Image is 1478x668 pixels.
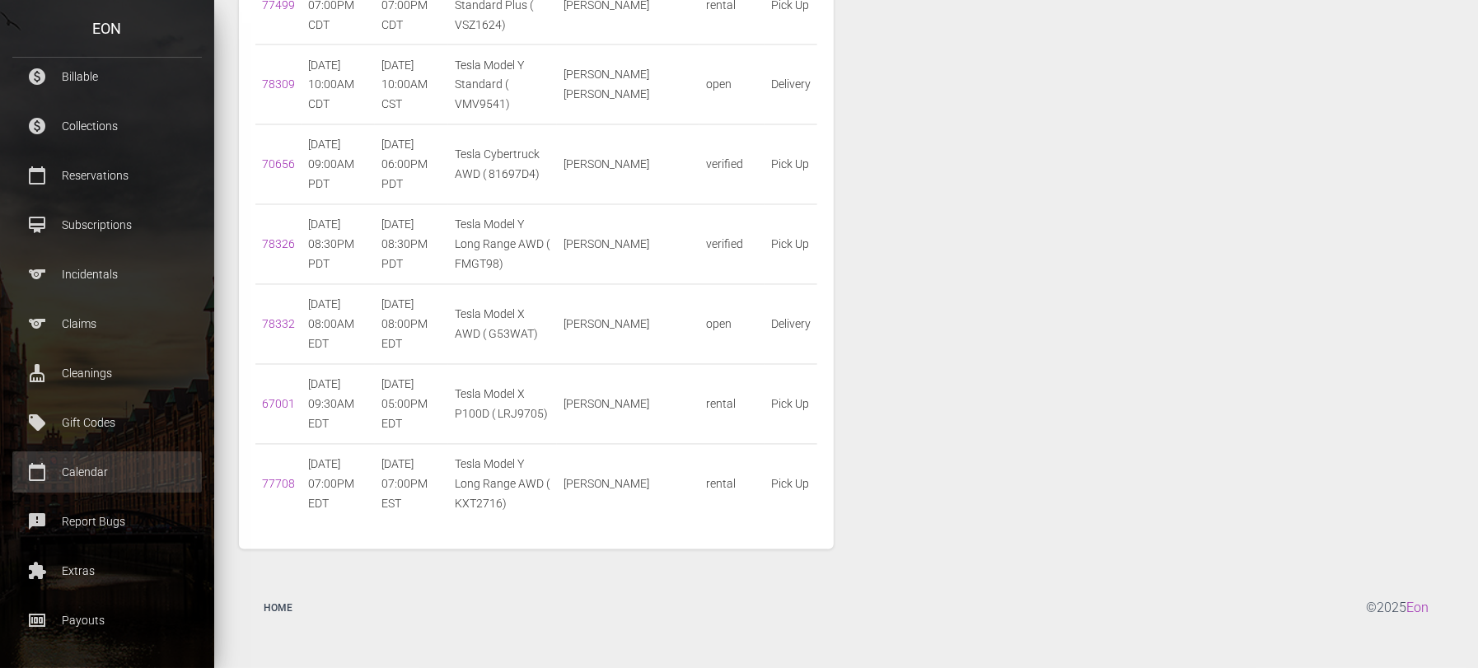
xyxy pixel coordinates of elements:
td: Tesla Model X P100D ( LRJ9705) [448,364,557,444]
a: 70656 [262,158,295,171]
td: Tesla Model X AWD ( G53WAT) [448,284,557,364]
p: Cleanings [25,361,189,385]
td: Delivery [765,44,817,124]
a: 78332 [262,318,295,331]
td: Pick Up [765,444,817,524]
p: Reservations [25,163,189,188]
p: Claims [25,311,189,336]
td: Tesla Model Y Long Range AWD ( KXT2716) [448,444,557,524]
a: feedback Report Bugs [12,501,202,542]
a: paid Collections [12,105,202,147]
td: [DATE] 05:00PM EDT [375,364,448,444]
td: [PERSON_NAME] [557,444,699,524]
td: verified [699,124,765,204]
p: Calendar [25,460,189,484]
td: [PERSON_NAME] [557,204,699,284]
td: Tesla Model Y Long Range AWD ( FMGT98) [448,204,557,284]
p: Billable [25,64,189,89]
td: verified [699,204,765,284]
td: [DATE] 10:00AM CDT [302,44,375,124]
td: Pick Up [765,204,817,284]
p: Extras [25,558,189,583]
a: Home [251,586,305,631]
a: 78326 [262,238,295,251]
a: money Payouts [12,600,202,641]
td: [DATE] 06:00PM PDT [375,124,448,204]
td: Delivery [765,284,817,364]
td: Pick Up [765,124,817,204]
td: [DATE] 08:00AM EDT [302,284,375,364]
a: sports Claims [12,303,202,344]
p: Gift Codes [25,410,189,435]
a: 67001 [262,398,295,411]
a: Eon [1406,600,1429,616]
a: 78309 [262,78,295,91]
a: extension Extras [12,550,202,591]
a: sports Incidentals [12,254,202,295]
td: [PERSON_NAME] [557,124,699,204]
td: [PERSON_NAME] [557,364,699,444]
a: calendar_today Reservations [12,155,202,196]
a: calendar_today Calendar [12,451,202,493]
p: Payouts [25,608,189,633]
td: open [699,44,765,124]
td: [DATE] 09:00AM PDT [302,124,375,204]
td: open [699,284,765,364]
p: Subscriptions [25,213,189,237]
td: [DATE] 08:30PM PDT [375,204,448,284]
a: card_membership Subscriptions [12,204,202,245]
a: paid Billable [12,56,202,97]
td: rental [699,444,765,524]
a: 77708 [262,478,295,491]
td: [PERSON_NAME] [557,284,699,364]
a: cleaning_services Cleanings [12,353,202,394]
td: [DATE] 08:30PM PDT [302,204,375,284]
a: local_offer Gift Codes [12,402,202,443]
p: Incidentals [25,262,189,287]
td: [PERSON_NAME] [PERSON_NAME] [557,44,699,124]
td: [DATE] 07:00PM EST [375,444,448,524]
td: [DATE] 10:00AM CST [375,44,448,124]
td: Pick Up [765,364,817,444]
td: rental [699,364,765,444]
td: Tesla Model Y Standard ( VMV9541) [448,44,557,124]
p: Collections [25,114,189,138]
td: [DATE] 07:00PM EDT [302,444,375,524]
td: [DATE] 09:30AM EDT [302,364,375,444]
div: © 2025 [1366,586,1441,631]
td: Tesla Cybertruck AWD ( 81697D4) [448,124,557,204]
p: Report Bugs [25,509,189,534]
td: [DATE] 08:00PM EDT [375,284,448,364]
